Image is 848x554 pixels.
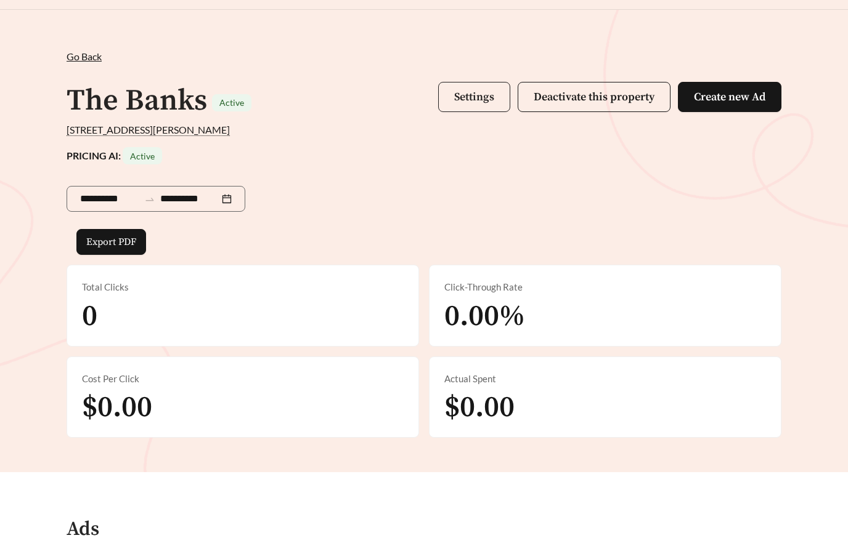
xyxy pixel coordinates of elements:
span: Active [219,97,244,108]
div: Actual Spent [444,372,766,386]
span: Create new Ad [694,90,765,104]
div: Total Clicks [82,280,404,294]
div: Click-Through Rate [444,280,766,294]
span: 0 [82,298,97,335]
button: Create new Ad [678,82,781,112]
span: $0.00 [82,389,152,426]
div: Cost Per Click [82,372,404,386]
strong: PRICING AI: [67,150,162,161]
span: Go Back [67,50,102,62]
span: 0.00% [444,298,525,335]
span: $0.00 [444,389,515,426]
span: swap-right [144,194,155,205]
span: to [144,193,155,204]
button: Settings [438,82,510,112]
button: Deactivate this property [518,82,671,112]
h1: The Banks [67,82,207,119]
span: Settings [454,90,494,104]
button: Export PDF [76,229,146,255]
span: Export PDF [86,235,136,249]
span: Active [130,151,155,161]
h4: Ads [67,519,99,540]
span: Deactivate this property [534,90,654,104]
